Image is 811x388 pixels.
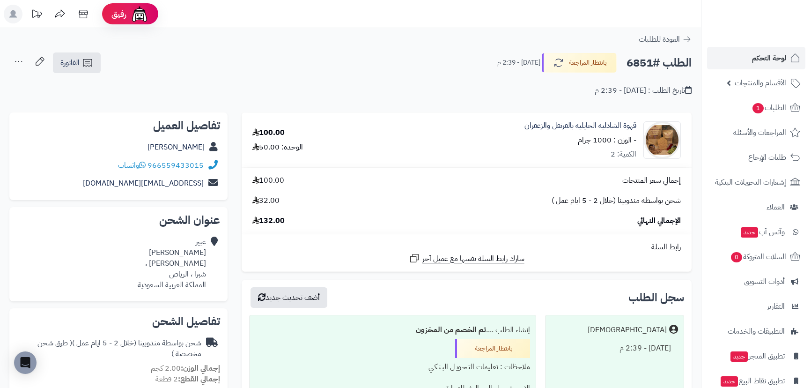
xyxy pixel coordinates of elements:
span: 0 [731,252,742,262]
div: رابط السلة [245,242,688,253]
a: العودة للطلبات [639,34,692,45]
span: جديد [741,227,758,238]
img: ai-face.png [130,5,149,23]
span: وآتس آب [740,225,785,239]
a: [EMAIL_ADDRESS][DOMAIN_NAME] [83,178,204,189]
a: طلبات الإرجاع [707,146,805,169]
b: تم الخصم من المخزون [416,324,486,336]
span: طلبات الإرجاع [748,151,786,164]
span: العودة للطلبات [639,34,680,45]
span: شارك رابط السلة نفسها مع عميل آخر [422,254,524,264]
a: تحديثات المنصة [25,5,48,26]
a: لوحة التحكم [707,47,805,69]
span: التطبيقات والخدمات [728,325,785,338]
span: الفاتورة [60,57,80,68]
a: [PERSON_NAME] [147,142,205,153]
a: التطبيقات والخدمات [707,320,805,343]
div: شحن بواسطة مندوبينا (خلال 2 - 5 ايام عمل ) [17,338,201,359]
span: جديد [730,351,748,362]
a: الفاتورة [53,52,101,73]
div: 100.00 [252,127,285,138]
h3: سجل الطلب [628,292,684,303]
small: [DATE] - 2:39 م [497,58,540,67]
a: السلات المتروكة0 [707,246,805,268]
img: logo-2.png [747,26,802,46]
small: - الوزن : 1000 جرام [578,134,636,146]
div: بانتظار المراجعة [455,339,530,358]
span: الطلبات [752,101,786,114]
span: تطبيق المتجر [730,350,785,363]
a: أدوات التسويق [707,270,805,293]
a: تطبيق المتجرجديد [707,345,805,367]
h2: تفاصيل الشحن [17,316,220,327]
span: تطبيق نقاط البيع [720,374,785,388]
a: المراجعات والأسئلة [707,121,805,144]
div: Open Intercom Messenger [14,351,37,374]
button: أضف تحديث جديد [251,287,327,308]
span: لوحة التحكم [752,52,786,65]
img: 1704010650-WhatsApp%20Image%202023-12-31%20at%209.42.12%20AM%20(1)-90x90.jpeg [644,121,680,159]
h2: عنوان الشحن [17,215,220,226]
div: إنشاء الطلب .... [255,321,530,339]
div: تاريخ الطلب : [DATE] - 2:39 م [595,85,692,96]
a: وآتس آبجديد [707,221,805,243]
h2: تفاصيل العميل [17,120,220,131]
a: واتساب [118,160,146,171]
span: التقارير [767,300,785,313]
span: 1 [752,103,764,113]
span: الإجمالي النهائي [637,216,681,226]
div: [DEMOGRAPHIC_DATA] [588,325,667,336]
span: ( طرق شحن مخصصة ) [37,337,201,359]
div: عبير [PERSON_NAME] [PERSON_NAME] ، شبرا ، الرياض المملكة العربية السعودية [138,237,206,290]
span: السلات المتروكة [730,250,786,263]
a: التقارير [707,295,805,318]
small: 2 قطعة [155,373,220,385]
span: 132.00 [252,216,285,226]
h2: الطلب #6851 [627,53,692,73]
div: الوحدة: 50.00 [252,142,303,153]
span: رفيق [111,8,126,20]
strong: إجمالي الوزن: [181,363,220,374]
a: 966559433015 [147,160,204,171]
div: الكمية: 2 [611,149,636,160]
button: بانتظار المراجعة [542,53,617,73]
a: إشعارات التحويلات البنكية [707,171,805,194]
strong: إجمالي القطع: [178,373,220,385]
span: شحن بواسطة مندوبينا (خلال 2 - 5 ايام عمل ) [552,195,681,206]
span: جديد [721,376,738,387]
span: الأقسام والمنتجات [735,76,786,90]
a: شارك رابط السلة نفسها مع عميل آخر [409,253,524,264]
a: الطلبات1 [707,97,805,119]
span: أدوات التسويق [744,275,785,288]
small: 2.00 كجم [151,363,220,374]
span: 100.00 [252,175,284,186]
span: إشعارات التحويلات البنكية [715,176,786,189]
a: العملاء [707,196,805,218]
span: إجمالي سعر المنتجات [622,175,681,186]
span: 32.00 [252,195,280,206]
span: العملاء [767,201,785,214]
a: قهوة الشاذلية الحايلية بالقرنفل والزعفران [524,120,636,131]
div: [DATE] - 2:39 م [551,339,678,358]
span: المراجعات والأسئلة [733,126,786,139]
